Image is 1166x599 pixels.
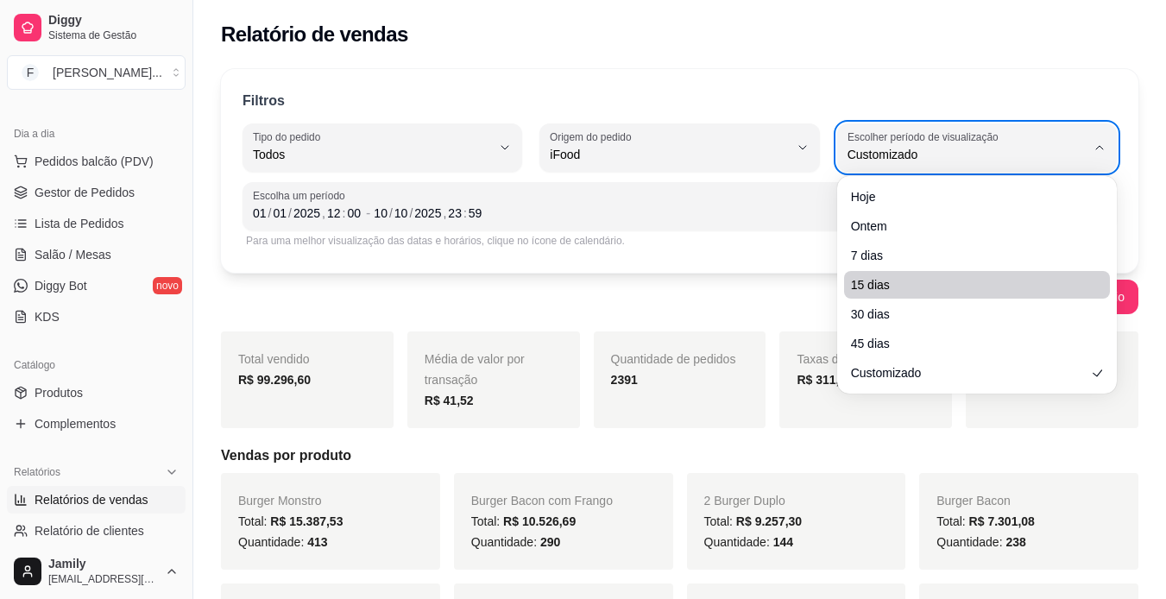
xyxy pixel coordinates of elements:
[851,247,1086,264] span: 7 dias
[307,535,327,549] span: 413
[704,494,785,508] span: 2 Burger Duplo
[238,352,310,366] span: Total vendido
[851,276,1086,293] span: 15 dias
[35,215,124,232] span: Lista de Pedidos
[253,203,362,224] div: Data inicial
[221,445,1138,466] h5: Vendas por produto
[14,465,60,479] span: Relatórios
[851,218,1086,235] span: Ontem
[704,535,794,549] span: Quantidade:
[936,535,1026,549] span: Quantidade:
[969,514,1035,528] span: R$ 7.301,08
[550,146,788,163] span: iFood
[325,205,343,222] div: hora, Data inicial,
[467,205,484,222] div: minuto, Data final,
[238,514,343,528] span: Total:
[550,129,637,144] label: Origem do pedido
[345,205,362,222] div: minuto, Data inicial,
[251,205,268,222] div: dia, Data inicial,
[270,514,343,528] span: R$ 15.387,53
[53,64,162,81] div: [PERSON_NAME] ...
[471,514,576,528] span: Total:
[374,203,1079,224] div: Data final
[320,205,327,222] div: ,
[704,514,803,528] span: Total:
[7,120,186,148] div: Dia a dia
[271,205,288,222] div: mês, Data inicial,
[797,352,889,366] span: Taxas de entrega
[1005,535,1025,549] span: 238
[441,205,448,222] div: ,
[246,234,1113,248] div: Para uma melhor visualização das datas e horários, clique no ícone de calendário.
[238,535,328,549] span: Quantidade:
[243,91,285,111] p: Filtros
[253,146,491,163] span: Todos
[936,494,1011,508] span: Burger Bacon
[22,64,39,81] span: F
[341,205,348,222] div: :
[503,514,576,528] span: R$ 10.526,69
[611,373,638,387] strong: 2391
[393,205,410,222] div: mês, Data final,
[48,13,179,28] span: Diggy
[388,205,394,222] div: /
[471,494,613,508] span: Burger Bacon com Frango
[936,514,1035,528] span: Total:
[35,277,87,294] span: Diggy Bot
[238,494,321,508] span: Burger Monstro
[48,557,158,572] span: Jamily
[287,205,293,222] div: /
[851,364,1086,381] span: Customizado
[221,21,408,48] h2: Relatório de vendas
[238,373,311,387] strong: R$ 99.296,60
[35,415,116,432] span: Complementos
[35,308,60,325] span: KDS
[851,335,1086,352] span: 45 dias
[35,384,83,401] span: Produtos
[35,491,148,508] span: Relatórios de vendas
[366,203,370,224] span: -
[848,129,1004,144] label: Escolher período de visualização
[462,205,469,222] div: :
[413,205,443,222] div: ano, Data final,
[425,352,525,387] span: Média de valor por transação
[35,246,111,263] span: Salão / Mesas
[851,306,1086,323] span: 30 dias
[736,514,802,528] span: R$ 9.257,30
[35,522,144,539] span: Relatório de clientes
[292,205,322,222] div: ano, Data inicial,
[48,28,179,42] span: Sistema de Gestão
[7,55,186,90] button: Select a team
[35,153,154,170] span: Pedidos balcão (PDV)
[407,205,414,222] div: /
[425,394,474,407] strong: R$ 41,52
[773,535,793,549] span: 144
[35,184,135,201] span: Gestor de Pedidos
[848,146,1086,163] span: Customizado
[253,189,1106,203] span: Escolha um período
[471,535,561,549] span: Quantidade:
[797,373,853,387] strong: R$ 311,80
[48,572,158,586] span: [EMAIL_ADDRESS][DOMAIN_NAME]
[267,205,274,222] div: /
[851,188,1086,205] span: Hoje
[540,535,560,549] span: 290
[611,352,736,366] span: Quantidade de pedidos
[253,129,326,144] label: Tipo do pedido
[7,351,186,379] div: Catálogo
[372,205,389,222] div: dia, Data final,
[446,205,463,222] div: hora, Data final,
